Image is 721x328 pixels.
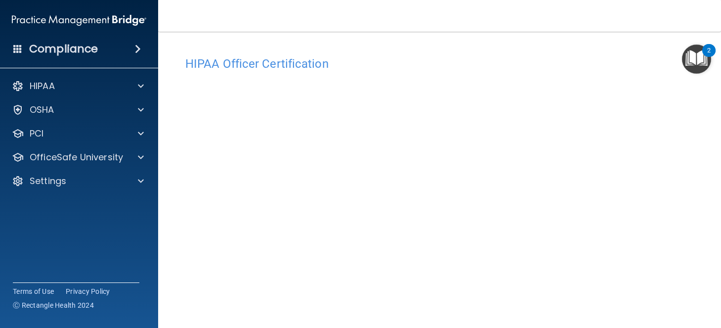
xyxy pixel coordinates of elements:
h4: Compliance [29,42,98,56]
a: OfficeSafe University [12,151,144,163]
p: PCI [30,128,43,140]
img: PMB logo [12,10,146,30]
a: Settings [12,175,144,187]
p: OfficeSafe University [30,151,123,163]
a: Terms of Use [13,286,54,296]
button: Open Resource Center, 2 new notifications [682,45,711,74]
p: OSHA [30,104,54,116]
p: Settings [30,175,66,187]
a: PCI [12,128,144,140]
p: HIPAA [30,80,55,92]
div: 2 [707,50,711,63]
a: HIPAA [12,80,144,92]
span: Ⓒ Rectangle Health 2024 [13,300,94,310]
a: Privacy Policy [66,286,110,296]
a: OSHA [12,104,144,116]
h4: HIPAA Officer Certification [185,57,694,70]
